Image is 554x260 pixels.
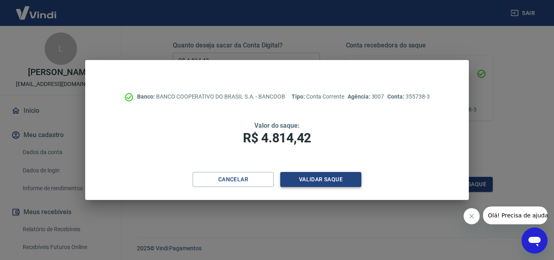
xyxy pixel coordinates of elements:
span: Conta: [387,93,406,100]
iframe: Botão para abrir a janela de mensagens [522,228,548,254]
span: Valor do saque: [254,122,300,129]
p: 3007 [348,92,384,101]
p: Conta Corrente [292,92,344,101]
span: Olá! Precisa de ajuda? [5,6,68,12]
button: Validar saque [280,172,361,187]
iframe: Mensagem da empresa [483,206,548,224]
span: R$ 4.814,42 [243,130,311,146]
span: Agência: [348,93,371,100]
p: 355738-3 [387,92,429,101]
iframe: Fechar mensagem [464,208,480,224]
button: Cancelar [193,172,274,187]
span: Tipo: [292,93,306,100]
span: Banco: [137,93,156,100]
p: BANCO COOPERATIVO DO BRASIL S.A. - BANCOOB [137,92,285,101]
